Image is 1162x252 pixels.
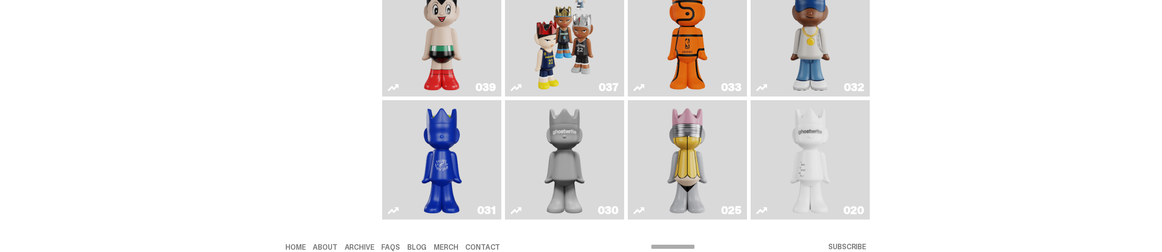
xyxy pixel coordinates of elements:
div: 037 [599,82,619,93]
img: One [533,104,596,216]
a: FAQs [381,244,400,251]
div: 025 [721,205,741,216]
img: ghost [779,104,842,216]
div: 030 [598,205,619,216]
div: 032 [844,82,864,93]
a: No. 2 Pencil [633,104,741,216]
a: One [510,104,619,216]
a: ghost [756,104,864,216]
div: 031 [477,205,496,216]
img: Latte [410,104,473,216]
a: Home [285,244,305,251]
a: Latte [388,104,496,216]
img: No. 2 Pencil [656,104,719,216]
a: About [313,244,337,251]
a: Archive [345,244,374,251]
a: Blog [407,244,426,251]
div: 033 [721,82,741,93]
div: 020 [843,205,864,216]
a: Contact [465,244,500,251]
div: 039 [475,82,496,93]
a: Merch [434,244,458,251]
